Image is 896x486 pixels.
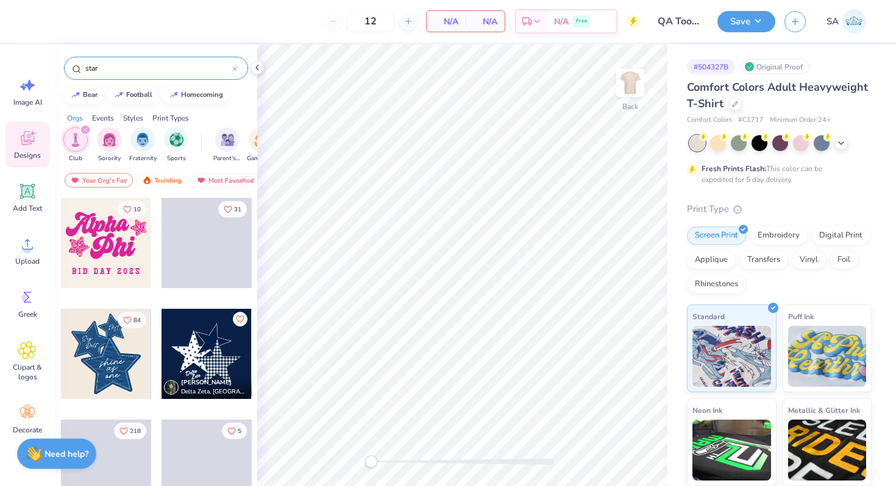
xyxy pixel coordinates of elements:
[788,326,867,387] img: Puff Ink
[181,378,232,387] span: [PERSON_NAME]
[97,127,121,163] div: filter for Sorority
[222,423,247,439] button: Like
[618,71,642,95] img: Back
[152,113,189,124] div: Print Types
[167,154,186,163] span: Sports
[67,113,83,124] div: Orgs
[130,428,141,434] span: 218
[129,154,157,163] span: Fraternity
[842,9,866,33] img: Sofia Adad
[687,251,736,269] div: Applique
[191,173,260,188] div: Most Favorited
[7,362,48,382] span: Clipart & logos
[213,127,241,163] div: filter for Parent's Weekend
[717,11,775,32] button: Save
[687,80,868,111] span: Comfort Colors Adult Heavyweight T-Shirt
[687,59,735,74] div: # 504327B
[97,127,121,163] button: filter button
[238,428,241,434] span: 5
[473,15,497,28] span: N/A
[702,164,766,174] strong: Fresh Prints Flash:
[347,10,394,32] input: – –
[702,163,852,185] div: This color can be expedited for 5 day delivery.
[133,206,141,213] span: 10
[692,326,771,387] img: Standard
[137,173,187,188] div: Trending
[15,256,40,266] span: Upload
[14,150,41,160] span: Designs
[692,420,771,481] img: Neon Ink
[181,387,247,396] span: Delta Zeta, [GEOGRAPHIC_DATA][US_STATE]
[750,227,808,245] div: Embroidery
[247,127,275,163] button: filter button
[142,176,152,185] img: trending.gif
[63,127,88,163] div: filter for Club
[792,251,826,269] div: Vinyl
[114,423,146,439] button: Like
[126,91,152,98] div: football
[169,133,183,147] img: Sports Image
[218,201,247,217] button: Like
[788,420,867,481] img: Metallic & Glitter Ink
[738,115,764,125] span: # C1717
[98,154,121,163] span: Sorority
[788,310,814,323] span: Puff Ink
[13,203,42,213] span: Add Text
[827,15,839,29] span: SA
[649,9,708,33] input: Untitled Design
[123,113,143,124] div: Styles
[811,227,870,245] div: Digital Print
[118,312,146,328] button: Like
[83,91,98,98] div: bear
[234,206,241,213] span: 31
[44,448,88,460] strong: Need help?
[84,62,232,74] input: Try "Alpha"
[102,133,116,147] img: Sorority Image
[118,201,146,217] button: Like
[114,91,124,99] img: trend_line.gif
[741,59,809,74] div: Original Proof
[247,127,275,163] div: filter for Game Day
[213,127,241,163] button: filter button
[788,404,860,417] span: Metallic & Glitter Ink
[92,113,114,124] div: Events
[213,154,241,163] span: Parent's Weekend
[13,97,42,107] span: Image AI
[71,91,80,99] img: trend_line.gif
[136,133,149,147] img: Fraternity Image
[221,133,235,147] img: Parent's Weekend Image
[687,115,732,125] span: Comfort Colors
[13,425,42,435] span: Decorate
[63,127,88,163] button: filter button
[739,251,788,269] div: Transfers
[69,154,82,163] span: Club
[247,154,275,163] span: Game Day
[692,404,722,417] span: Neon Ink
[181,91,223,98] div: homecoming
[687,227,746,245] div: Screen Print
[254,133,268,147] img: Game Day Image
[554,15,569,28] span: N/A
[65,173,133,188] div: Your Org's Fav
[576,17,588,26] span: Free
[70,176,80,185] img: most_fav.gif
[18,309,37,319] span: Greek
[64,86,103,104] button: bear
[687,202,872,216] div: Print Type
[692,310,725,323] span: Standard
[233,312,247,326] button: Like
[162,86,229,104] button: homecoming
[687,275,746,294] div: Rhinestones
[69,133,82,147] img: Club Image
[133,317,141,323] span: 84
[129,127,157,163] button: filter button
[622,101,638,112] div: Back
[107,86,158,104] button: football
[434,15,458,28] span: N/A
[164,127,188,163] button: filter button
[365,456,377,468] div: Accessibility label
[129,127,157,163] div: filter for Fraternity
[196,176,206,185] img: most_fav.gif
[169,91,179,99] img: trend_line.gif
[164,127,188,163] div: filter for Sports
